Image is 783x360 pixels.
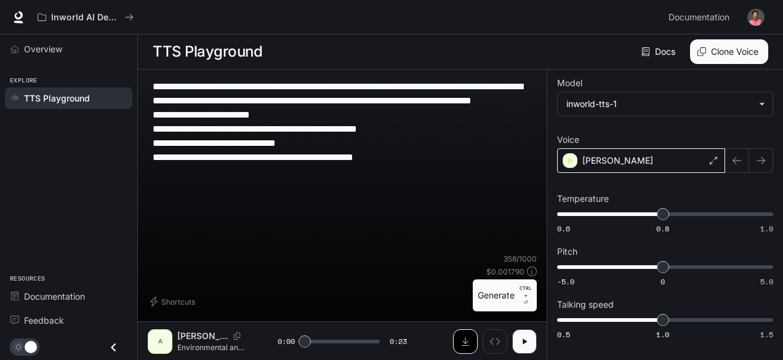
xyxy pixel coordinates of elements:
button: Download audio [453,329,478,354]
a: Documentation [664,5,739,30]
span: Overview [24,42,62,55]
img: User avatar [747,9,765,26]
h1: TTS Playground [153,39,262,64]
span: Dark mode toggle [25,340,37,353]
span: 1.5 [760,329,773,340]
p: Inworld AI Demos [51,12,120,23]
p: [PERSON_NAME] [177,330,228,342]
span: Documentation [24,290,85,303]
span: 0 [661,276,665,287]
div: inworld-tts-1 [558,92,773,116]
span: TTS Playground [24,92,90,105]
a: TTS Playground [5,87,132,109]
button: Shortcuts [148,292,200,311]
button: Inspect [483,329,507,354]
p: Temperature [557,194,609,203]
span: 0:00 [278,335,295,348]
button: User avatar [744,5,768,30]
p: Environmental and Social Due Diligence (ESDD) is a systematic process to identify, assess, and ev... [177,342,248,353]
a: Docs [639,39,680,64]
span: 1.0 [656,329,669,340]
span: 0.6 [557,223,570,234]
button: Close drawer [100,335,127,360]
div: A [150,332,170,351]
p: CTRL + [520,284,532,299]
a: Feedback [5,310,132,331]
p: Voice [557,135,579,144]
span: 1.0 [760,223,773,234]
button: Clone Voice [690,39,768,64]
div: inworld-tts-1 [566,98,753,110]
p: Talking speed [557,300,614,309]
span: 0.8 [656,223,669,234]
span: 0.5 [557,329,570,340]
button: All workspaces [32,5,139,30]
p: [PERSON_NAME] [582,154,653,167]
button: Copy Voice ID [228,332,246,340]
p: Pitch [557,247,577,256]
button: GenerateCTRL +⏎ [473,279,537,311]
span: Feedback [24,314,64,327]
span: 0:23 [390,335,407,348]
span: 5.0 [760,276,773,287]
p: Model [557,79,582,87]
p: ⏎ [520,284,532,306]
a: Documentation [5,286,132,307]
a: Overview [5,38,132,60]
span: Documentation [669,10,729,25]
span: -5.0 [557,276,574,287]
